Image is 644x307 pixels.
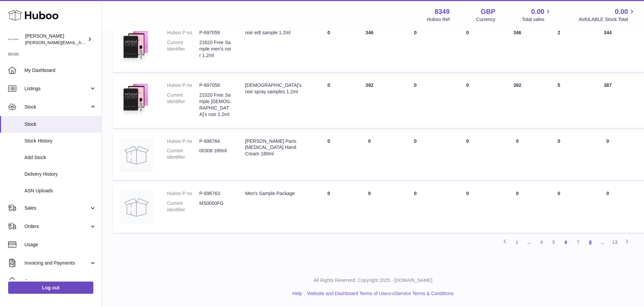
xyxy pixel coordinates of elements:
[119,138,153,172] img: product image
[523,236,535,248] span: ...
[245,30,301,36] div: noir edt sample 1.2ml
[349,75,390,128] td: 392
[245,82,301,95] div: [DEMOGRAPHIC_DATA]'s noir spray samples 1.2ml
[199,200,232,213] dd: MS0000FG
[119,82,153,116] img: product image
[615,7,628,16] span: 0.00
[308,23,349,72] td: 0
[307,291,387,296] a: Website and Dashboard Terms of Use
[466,30,469,35] span: 0
[24,67,96,74] span: My Dashboard
[308,75,349,128] td: 0
[540,131,577,180] td: 0
[511,236,523,248] a: 1
[578,7,636,23] a: 0.00 AVAILABLE Stock Total
[24,260,89,266] span: Invoicing and Payments
[292,291,302,296] a: Help
[24,223,89,230] span: Orders
[466,138,469,144] span: 0
[481,7,495,16] strong: GBP
[199,30,232,36] dd: P-697059
[531,7,545,16] span: 0.00
[308,184,349,233] td: 0
[167,82,199,89] dt: Huboo P no
[577,75,638,128] td: 387
[494,23,540,72] td: 346
[435,7,450,16] strong: 8349
[494,131,540,180] td: 0
[199,190,232,197] dd: P-696763
[24,138,96,144] span: Stock History
[167,190,199,197] dt: Huboo P no
[522,7,552,23] a: 0.00 Total sales
[349,23,390,72] td: 346
[199,92,232,118] dd: 21020 Free Sample [DEMOGRAPHIC_DATA]'s noir 1.2ml
[245,190,301,197] div: Men's Sample Package
[522,16,552,23] span: Total sales
[577,23,638,72] td: 344
[8,34,18,44] img: katy.taghizadeh@michelgermain.com
[427,16,450,23] div: Huboo Ref
[577,131,638,180] td: 0
[24,205,89,211] span: Sales
[25,33,86,46] div: [PERSON_NAME]
[199,138,232,145] dd: P-696764
[349,184,390,233] td: 0
[199,39,232,59] dd: 21620 Free Sample men's noir 1.2ml
[466,82,469,88] span: 0
[305,290,454,297] li: and
[308,131,349,180] td: 0
[25,40,136,45] span: [PERSON_NAME][EMAIL_ADDRESS][DOMAIN_NAME]
[24,85,89,92] span: Listings
[199,148,232,160] dd: 00308 180ml
[167,92,199,118] dt: Current identifier
[167,148,199,160] dt: Current identifier
[476,16,496,23] div: Currency
[245,138,301,157] div: [PERSON_NAME] Paris [MEDICAL_DATA] Hand Cream 180ml
[167,200,199,213] dt: Current identifier
[24,278,96,285] span: Cases
[390,23,441,72] td: 0
[167,39,199,59] dt: Current identifier
[390,131,441,180] td: 0
[107,277,639,284] p: All Rights Reserved. Copyright 2025 - [DOMAIN_NAME]
[494,75,540,128] td: 392
[24,188,96,194] span: ASN Uploads
[578,16,636,23] span: AVAILABLE Stock Total
[24,154,96,161] span: Add Stock
[24,242,96,248] span: Usage
[584,236,596,248] a: 8
[577,184,638,233] td: 0
[609,236,621,248] a: 13
[24,121,96,128] span: Stock
[535,236,548,248] a: 4
[390,75,441,128] td: 0
[572,236,584,248] a: 7
[167,138,199,145] dt: Huboo P no
[119,190,153,224] img: product image
[466,191,469,196] span: 0
[199,82,232,89] dd: P-697058
[395,291,454,296] a: Service Terms & Conditions
[596,236,609,248] span: ...
[540,75,577,128] td: 5
[494,184,540,233] td: 0
[560,236,572,248] a: 6
[24,171,96,177] span: Delivery History
[24,104,89,110] span: Stock
[8,282,93,294] a: Log out
[540,23,577,72] td: 2
[167,30,199,36] dt: Huboo P no
[390,184,441,233] td: 0
[119,30,153,63] img: product image
[349,131,390,180] td: 0
[540,184,577,233] td: 0
[548,236,560,248] a: 5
